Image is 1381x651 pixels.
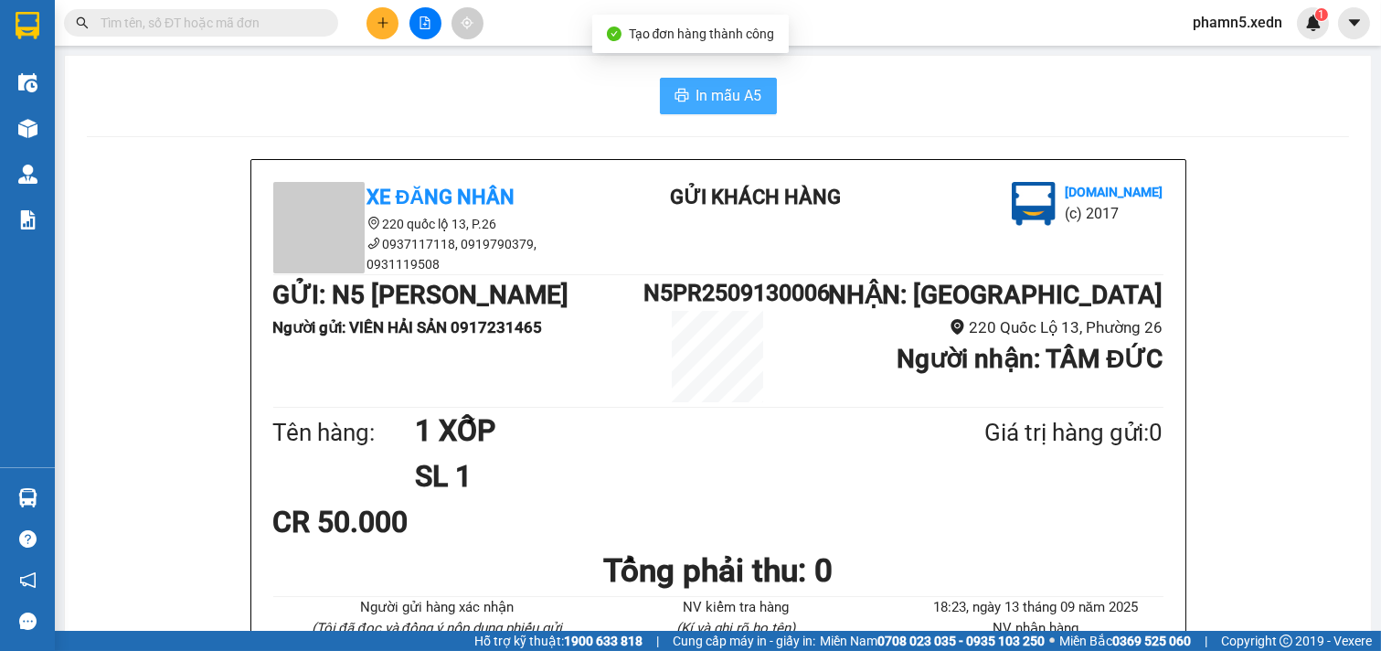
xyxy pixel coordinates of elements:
[656,631,659,651] span: |
[1305,15,1322,31] img: icon-new-feature
[1059,631,1191,651] span: Miền Bắc
[897,344,1163,374] b: Người nhận : TÂM ĐỨC
[273,318,543,336] b: Người gửi : VIÊN HẢI SẢN 0917231465
[908,618,1163,640] li: NV nhận hàng
[643,275,791,311] h1: N5PR2509130006
[660,78,777,114] button: printerIn mẫu A5
[1065,185,1163,199] b: [DOMAIN_NAME]
[76,16,89,29] span: search
[696,84,762,107] span: In mẫu A5
[19,571,37,589] span: notification
[18,165,37,184] img: warehouse-icon
[564,634,643,648] strong: 1900 633 818
[19,530,37,548] span: question-circle
[154,87,251,110] li: (c) 2017
[101,13,316,33] input: Tìm tên, số ĐT hoặc mã đơn
[877,634,1045,648] strong: 0708 023 035 - 0935 103 250
[461,16,473,29] span: aim
[607,27,621,41] span: check-circle
[629,27,775,41] span: Tạo đơn hàng thành công
[18,119,37,138] img: warehouse-icon
[1346,15,1363,31] span: caret-down
[419,16,431,29] span: file-add
[451,7,483,39] button: aim
[273,414,416,452] div: Tên hàng:
[1112,634,1191,648] strong: 0369 525 060
[1065,202,1163,225] li: (c) 2017
[609,597,864,619] li: NV kiểm tra hàng
[23,118,80,204] b: Xe Đăng Nhân
[367,217,380,229] span: environment
[273,214,602,234] li: 220 quốc lộ 13, P.26
[198,23,242,67] img: logo.jpg
[273,280,569,310] b: GỬI : N5 [PERSON_NAME]
[273,234,602,274] li: 0937117118, 0919790379, 0931119508
[474,631,643,651] span: Hỗ trợ kỹ thuật:
[16,12,39,39] img: logo-vxr
[1338,7,1370,39] button: caret-down
[1049,637,1055,645] span: ⚪️
[1318,8,1324,21] span: 1
[18,73,37,92] img: warehouse-icon
[828,280,1163,310] b: NHẬN : [GEOGRAPHIC_DATA]
[18,488,37,507] img: warehouse-icon
[366,7,398,39] button: plus
[367,237,380,250] span: phone
[792,315,1163,340] li: 220 Quốc Lộ 13, Phường 26
[310,597,565,619] li: Người gửi hàng xác nhận
[367,186,515,208] b: Xe Đăng Nhân
[896,414,1163,452] div: Giá trị hàng gửi: 0
[19,613,37,630] span: message
[675,88,689,105] span: printer
[377,16,389,29] span: plus
[676,620,795,636] i: (Kí và ghi rõ họ tên)
[1178,11,1297,34] span: phamn5.xedn
[112,27,181,112] b: Gửi khách hàng
[154,69,251,84] b: [DOMAIN_NAME]
[670,186,841,208] b: Gửi khách hàng
[273,546,1163,596] h1: Tổng phải thu: 0
[415,408,896,454] h1: 1 XỐP
[273,499,567,545] div: CR 50.000
[908,597,1163,619] li: 18:23, ngày 13 tháng 09 năm 2025
[1205,631,1207,651] span: |
[820,631,1045,651] span: Miền Nam
[950,319,965,335] span: environment
[1280,635,1292,647] span: copyright
[673,631,815,651] span: Cung cấp máy in - giấy in:
[1315,8,1328,21] sup: 1
[18,210,37,229] img: solution-icon
[409,7,441,39] button: file-add
[415,454,896,499] h1: SL 1
[1012,182,1056,226] img: logo.jpg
